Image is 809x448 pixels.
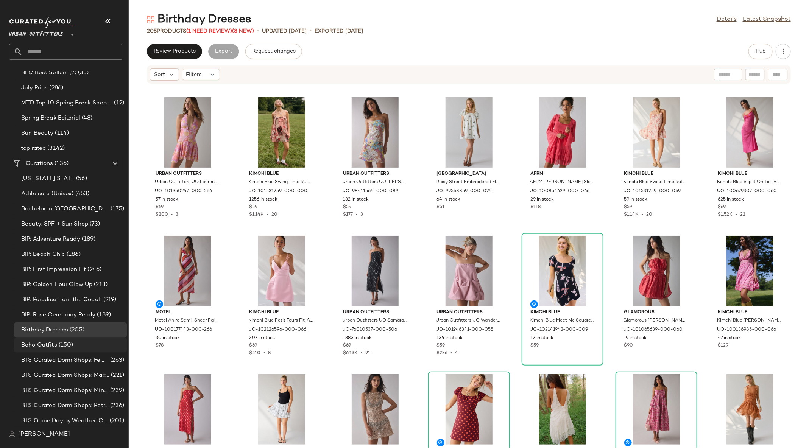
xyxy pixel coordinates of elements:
span: AFRM [PERSON_NAME] Sleeve Ruffle Babydoll Mini Dress in Pink, Women's at Urban Outfitters [530,179,594,186]
span: $129 [718,342,728,349]
span: $1.14K [249,212,264,217]
span: (150) [57,341,73,350]
span: BTS Curated Dorm Shops: Retro+ Boho [21,401,109,410]
span: • [733,212,740,217]
span: (73) [88,220,100,229]
p: Exported [DATE] [315,27,363,35]
span: UO-101946341-000-055 [436,327,494,333]
span: BIP: Golden Hour Glow Up [21,280,92,289]
span: Urban Outfitters [156,171,220,177]
span: $177 [343,212,353,217]
span: (56) [75,174,87,183]
img: 100136985_066_b [712,236,788,306]
span: 59 in stock [624,196,648,203]
span: $1.14K [624,212,639,217]
span: Kimchi Blue Petit Fours Fit-And-Flare Satin Mini Dress in Pink, Women's at Urban Outfitters [249,317,313,324]
img: 102126596_066_b [243,236,320,306]
span: Urban Outfitters UO Wanderlust Strapless Gathered Bubble Mini Dress in Lilac, Women's at Urban Ou... [436,317,500,324]
span: (35) [76,68,89,77]
span: $51 [437,204,445,211]
span: 64 in stock [437,196,461,203]
span: (221) [109,371,124,380]
span: 134 in stock [437,335,463,342]
button: Request changes [245,44,302,59]
img: cfy_white_logo.C9jOOHJF.svg [9,17,73,28]
span: UO-98411564-000-089 [342,188,398,195]
span: BIP: First Impression Fit [21,265,86,274]
img: svg%3e [147,16,154,23]
img: 102141942_069_b [431,374,507,445]
img: 100708684_266_b [712,374,788,445]
span: Urban Outfitters [9,26,63,39]
span: $6.13K [343,351,358,356]
span: Kimchi Blue [530,309,595,316]
span: 8 [268,351,271,356]
span: (239) [109,386,124,395]
span: UO-100177443-000-266 [155,327,212,333]
span: Sun Beauty [21,129,53,138]
span: Filters [186,71,202,79]
span: AFRM [530,171,595,177]
img: 101531259_069_b [618,97,695,168]
span: (48) [80,114,93,123]
span: Kimchi Blue [718,171,782,177]
span: 1256 in stock [249,196,278,203]
span: (175) [109,205,124,213]
span: Daisy Street Embroidered Floral Puff Sleeve Babydoll Mini Dress in White, Women's at Urban Outfit... [436,179,500,186]
span: UO-101531259-000-000 [249,188,308,195]
span: Urban Outfitters [343,171,407,177]
span: $59 [530,342,539,349]
span: Kimchi Blue [718,309,782,316]
span: $69 [249,342,257,349]
div: Birthday Dresses [147,12,251,27]
span: 19 in stock [624,335,647,342]
span: BIP: Paradise from the Couch [21,296,102,304]
span: Spring Break Editorial [21,114,80,123]
span: UO-100854629-000-066 [530,188,589,195]
span: July Prios [21,84,48,92]
span: 1383 in stock [343,335,372,342]
span: BTS Curated Dorm Shops: Maximalist [21,371,109,380]
span: 3 [360,212,363,217]
span: • [358,351,365,356]
span: • [261,351,268,356]
span: Review Products [153,48,196,54]
img: 76010537_506_b [337,236,413,306]
button: Review Products [147,44,202,59]
span: Kimchi Blue [624,171,689,177]
a: Latest Snapshot [743,15,791,24]
img: 101946341_055_b [431,236,507,306]
span: (236) [109,401,124,410]
span: BIP: Beach Chic [21,250,65,259]
span: UO-102141942-000-009 [530,327,588,333]
span: • [168,212,176,217]
span: UO-101065639-000-060 [624,327,683,333]
span: (246) [86,265,102,274]
span: (286) [48,84,63,92]
img: 98411564_089_b [337,97,413,168]
span: (263) [109,356,124,365]
span: Beauty: SPF + Sun Shop [21,220,88,229]
span: Kimchi Blue Meet Me Square Neck Puff Sleeve Mini Dress in Black, Women's at Urban Outfitters [530,317,594,324]
span: Hub [755,48,766,54]
span: 57 in stock [156,196,178,203]
span: 30 in stock [156,335,180,342]
span: MTD Top 10 Spring Break Shop 4.1 [21,99,112,107]
span: Glamorous [624,309,689,316]
span: $236 [437,351,448,356]
span: • [448,351,455,356]
span: 12 in stock [530,335,553,342]
span: Kimchi Blue Slip It On Tie-Back Satin Midi Dress in Red, Women's at Urban Outfitters [717,179,781,186]
span: $200 [156,212,168,217]
img: 102064516_066_b [618,374,695,445]
span: $118 [530,204,541,211]
a: Details [717,15,737,24]
span: (201) [108,417,124,425]
span: Kimchi Blue [249,171,314,177]
span: (136) [53,159,69,168]
span: (3142) [46,144,65,153]
span: $510 [249,351,261,356]
span: BTS Curated Dorm Shops: Feminine [21,356,109,365]
img: 100679307_060_b [712,97,788,168]
span: $78 [156,342,164,349]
